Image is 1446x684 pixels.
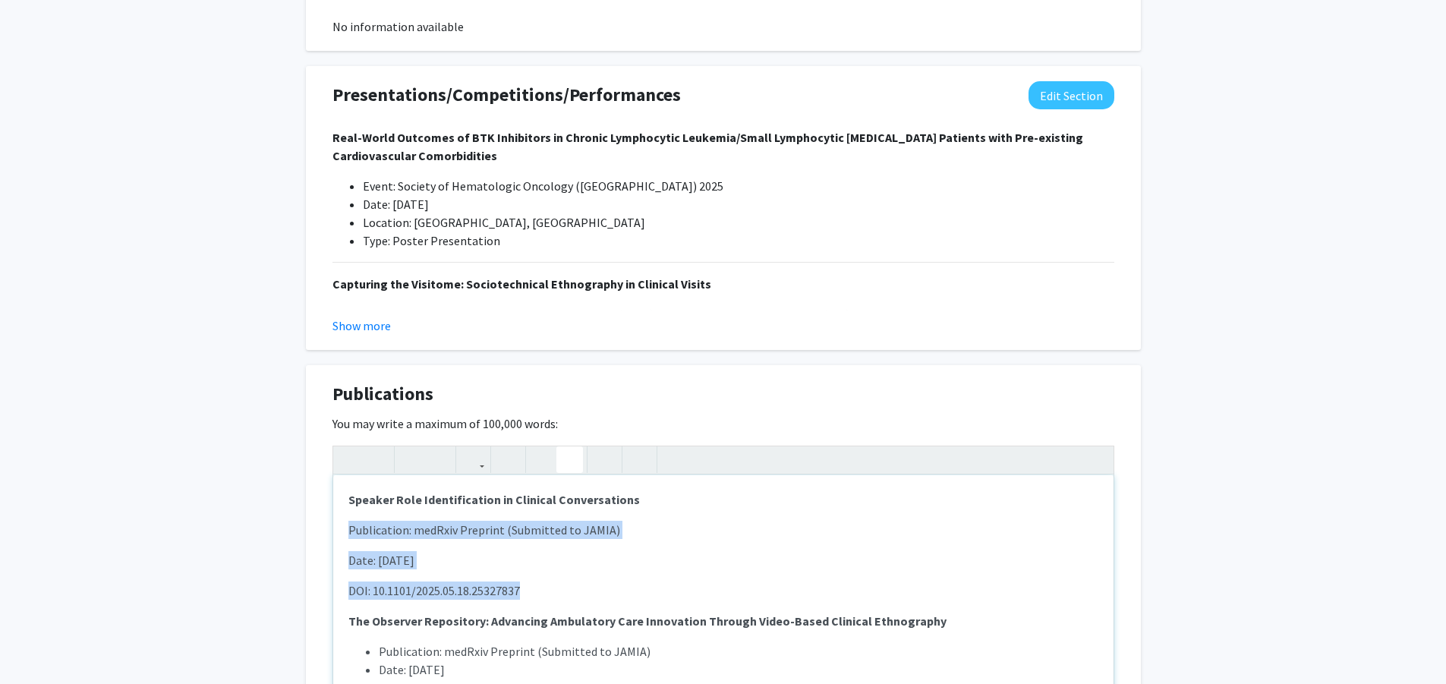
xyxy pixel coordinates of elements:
[348,613,947,629] strong: The Observer Repository: Advancing Ambulatory Care Innovation Through Video-Based Clinical Ethnog...
[332,81,681,109] span: Presentations/Competitions/Performances
[337,446,364,473] button: Strong (Ctrl + B)
[348,492,640,507] strong: Speaker Role Identification in Clinical Conversations
[11,616,65,673] iframe: Chat
[1083,446,1110,473] button: Fullscreen
[348,521,1098,539] p: Publication: medRxiv Preprint (Submitted to JAMIA)
[460,446,487,473] button: Link
[332,130,1083,163] strong: Real-World Outcomes of BTK Inhibitors in Chronic Lymphocytic Leukemia/Small Lymphocytic [MEDICAL_...
[626,446,653,473] button: Insert horizontal rule
[495,446,521,473] button: Insert Image
[332,317,391,335] button: Show more
[379,662,445,677] span: Date: [DATE]
[363,307,876,322] span: Event: American Medical Informatics Association (AMIA) Clinical Informatics Conference (CIC) 2025
[425,446,452,473] button: Subscript
[363,215,645,230] span: Location: [GEOGRAPHIC_DATA], [GEOGRAPHIC_DATA]
[530,446,556,473] button: Unordered list
[379,644,651,659] span: Publication: medRxiv Preprint (Submitted to JAMIA)
[332,276,711,292] strong: Capturing the Visitome: Sociotechnical Ethnography in Clinical Visits
[332,414,558,433] label: You may write a maximum of 100,000 words:
[1029,81,1114,109] button: Edit Presentations/Competitions/Performances
[363,233,500,248] span: Type: Poster Presentation
[364,446,390,473] button: Emphasis (Ctrl + I)
[399,446,425,473] button: Superscript
[556,446,583,473] button: Ordered list
[363,197,429,212] span: Date: [DATE]
[332,17,1114,36] div: No information available
[332,380,433,408] span: Publications
[348,551,1098,569] p: Date: [DATE]
[348,582,1098,600] p: DOI: 10.1101/2025.05.18.25327837
[363,178,723,194] span: Event: Society of Hematologic Oncology ([GEOGRAPHIC_DATA]) 2025
[591,446,618,473] button: Remove format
